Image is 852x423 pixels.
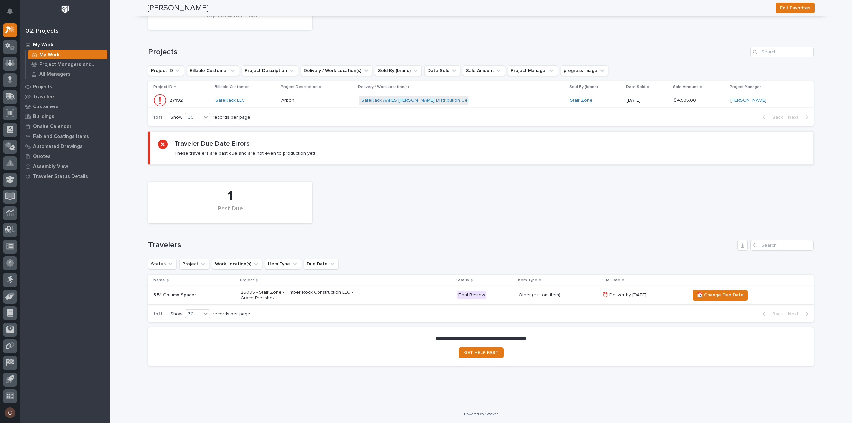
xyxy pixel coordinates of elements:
[170,311,182,317] p: Show
[627,98,668,103] p: [DATE]
[3,406,17,420] button: users-avatar
[148,240,735,250] h1: Travelers
[39,52,60,58] p: My Work
[375,65,422,76] button: Sold By (brand)
[693,290,748,301] button: 📆 Change Due Date
[3,4,17,18] button: Notifications
[153,83,172,91] p: Project ID
[169,96,184,103] p: 27192
[185,114,201,121] div: 30
[26,60,110,69] a: Project Managers and Engineers
[33,164,68,170] p: Assembly View
[159,205,301,219] div: Past Due
[20,151,110,161] a: Quotes
[602,292,685,298] p: ⏰ Deliver by [DATE]
[148,109,168,126] p: 1 of 1
[185,311,201,317] div: 30
[174,150,315,156] p: These travelers are past due and are not even to production yet!
[170,115,182,120] p: Show
[213,311,250,317] p: records per page
[424,65,460,76] button: Date Sold
[785,311,814,317] button: Next
[159,188,301,205] div: 1
[33,154,51,160] p: Quotes
[26,50,110,59] a: My Work
[788,114,803,120] span: Next
[463,65,505,76] button: Sale Amount
[508,65,558,76] button: Project Manager
[59,3,71,16] img: Workspace Logo
[361,98,476,103] a: SafeRack AAFES [PERSON_NAME] Distribution Center
[730,98,766,103] a: [PERSON_NAME]
[785,114,814,120] button: Next
[459,347,504,358] a: GET HELP FAST
[25,28,59,35] div: 02. Projects
[26,69,110,79] a: All Managers
[456,277,469,284] p: Status
[33,104,59,110] p: Customers
[561,65,608,76] button: progress image
[457,291,486,299] div: Final Review
[602,277,620,284] p: Due Date
[212,259,262,269] button: Work Location(s)
[241,290,357,301] p: 26095 - Stair Zone - Timber Rock Construction LLC - Grace Pressbox
[240,277,254,284] p: Project
[39,62,105,68] p: Project Managers and Engineers
[148,47,748,57] h1: Projects
[215,83,249,91] p: Billable Customer
[148,65,184,76] button: Project ID
[242,65,298,76] button: Project Description
[33,134,89,140] p: Fab and Coatings Items
[673,83,698,91] p: Sale Amount
[20,92,110,102] a: Travelers
[39,71,71,77] p: All Managers
[570,98,593,103] a: Stair Zone
[174,140,250,148] h2: Traveler Due Date Errors
[304,259,339,269] button: Due Date
[33,114,54,120] p: Buildings
[153,277,165,284] p: Name
[148,93,814,108] tr: 2719227192 SafeRack LLC ArbonArbon SafeRack AAFES [PERSON_NAME] Distribution Center Stair Zone [D...
[757,311,785,317] button: Back
[464,350,498,355] span: GET HELP FAST
[281,83,318,91] p: Project Description
[697,291,744,299] span: 📆 Change Due Date
[8,8,17,19] div: Notifications
[33,124,72,130] p: Onsite Calendar
[20,141,110,151] a: Automated Drawings
[148,259,177,269] button: Status
[788,311,803,317] span: Next
[215,98,245,103] a: SafeRack LLC
[20,171,110,181] a: Traveler Status Details
[519,292,597,298] p: Other (custom item)
[213,115,250,120] p: records per page
[757,114,785,120] button: Back
[187,65,239,76] button: Billable Customer
[750,47,814,57] input: Search
[20,102,110,111] a: Customers
[153,292,235,298] p: 3.5" Column Spacer
[33,84,52,90] p: Projects
[20,40,110,50] a: My Work
[768,114,783,120] span: Back
[148,286,814,304] tr: 3.5" Column Spacer26095 - Stair Zone - Timber Rock Construction LLC - Grace PressboxFinal ReviewO...
[518,277,537,284] p: Item Type
[464,412,498,416] a: Powered By Stacker
[20,131,110,141] a: Fab and Coatings Items
[148,306,168,322] p: 1 of 1
[768,311,783,317] span: Back
[20,121,110,131] a: Onsite Calendar
[159,12,301,26] div: Projects with Errors
[33,94,56,100] p: Travelers
[780,4,810,12] span: Edit Favorites
[569,83,598,91] p: Sold By (brand)
[301,65,372,76] button: Delivery / Work Location(s)
[33,174,88,180] p: Traveler Status Details
[265,259,301,269] button: Item Type
[750,240,814,251] input: Search
[358,83,409,91] p: Delivery / Work Location(s)
[20,82,110,92] a: Projects
[20,111,110,121] a: Buildings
